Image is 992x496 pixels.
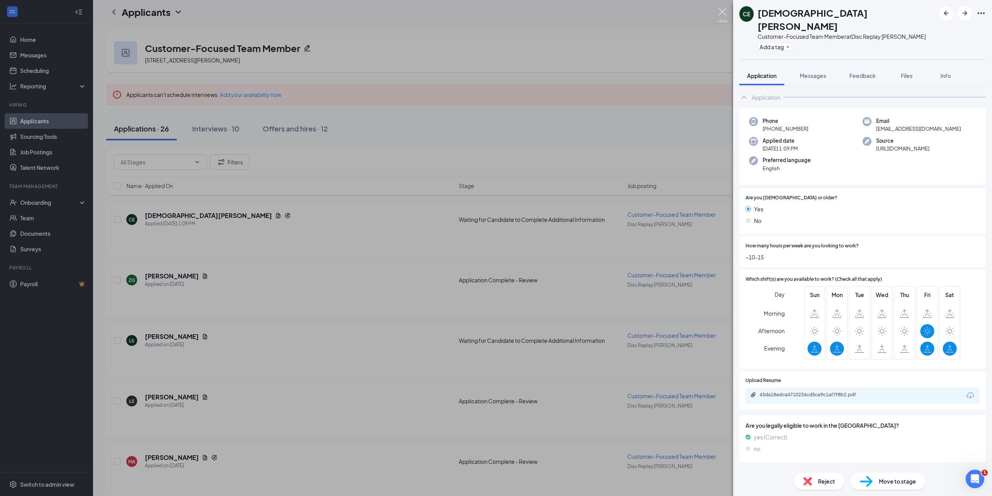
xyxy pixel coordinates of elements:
[758,324,785,338] span: Afternoon
[818,477,835,486] span: Reject
[754,433,787,441] span: yes (Correct)
[876,125,961,133] span: [EMAIL_ADDRESS][DOMAIN_NAME]
[746,276,882,283] span: Which shift(s) are you available to work? (Check all that apply)
[876,145,930,152] span: [URL][DOMAIN_NAME]
[830,290,844,299] span: Mon
[901,72,913,79] span: Files
[743,10,750,18] div: CE
[942,9,951,18] svg: ArrowLeftNew
[785,45,790,49] svg: Plus
[920,290,934,299] span: Fri
[750,392,876,399] a: Paperclip43da18edca4710234cd5ca9c1af7f8b2.pdf
[849,72,876,79] span: Feedback
[764,341,785,355] span: Evening
[879,477,916,486] span: Move to stage
[759,392,868,398] div: 43da18edca4710234cd5ca9c1af7f8b2.pdf
[750,392,756,398] svg: Paperclip
[754,205,763,213] span: Yes
[800,72,826,79] span: Messages
[758,43,792,51] button: PlusAdd a tag
[746,253,980,261] span: ~10-15
[960,9,970,18] svg: ArrowRight
[752,93,780,101] div: Application
[966,470,984,488] iframe: Intercom live chat
[758,33,935,40] div: Customer-Focused Team Member at Disc Replay [PERSON_NAME]
[747,72,777,79] span: Application
[754,216,761,225] span: No
[763,125,808,133] span: [PHONE_NUMBER]
[763,117,808,125] span: Phone
[939,6,953,20] button: ArrowLeftNew
[758,6,935,33] h1: [DEMOGRAPHIC_DATA][PERSON_NAME]
[739,93,749,102] svg: ChevronUp
[764,306,785,320] span: Morning
[763,137,798,145] span: Applied date
[966,391,975,400] svg: Download
[982,470,988,476] span: 1
[763,164,811,172] span: English
[775,290,785,299] span: Day
[746,242,859,250] span: How many hours per week are you looking to work?
[876,117,961,125] span: Email
[746,377,781,384] span: Upload Resume
[943,290,957,299] span: Sat
[763,156,811,164] span: Preferred language
[897,290,911,299] span: Thu
[958,6,972,20] button: ArrowRight
[876,137,930,145] span: Source
[875,290,889,299] span: Wed
[940,72,951,79] span: Info
[852,290,866,299] span: Tue
[763,145,798,152] span: [DATE] 1:09 PM
[808,290,821,299] span: Sun
[976,9,986,18] svg: Ellipses
[754,444,760,453] span: no
[746,421,980,430] span: Are you legally eligible to work in the [GEOGRAPHIC_DATA]?
[746,194,837,202] span: Are you [DEMOGRAPHIC_DATA] or older?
